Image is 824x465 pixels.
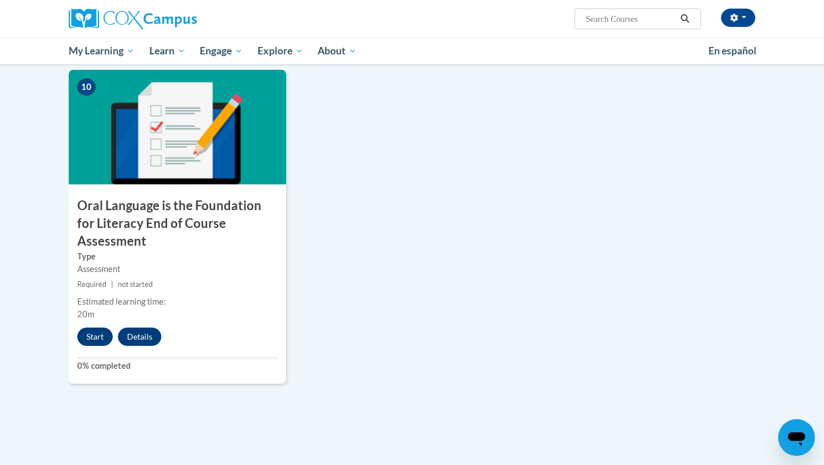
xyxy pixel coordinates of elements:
span: 20m [77,309,94,319]
span: Learn [149,44,185,58]
span: About [318,44,356,58]
button: Account Settings [721,9,755,27]
button: Search [676,12,694,26]
div: Estimated learning time: [77,295,278,308]
a: About [311,38,365,64]
button: Details [118,328,161,346]
a: Cox Campus [69,9,286,29]
h3: Oral Language is the Foundation for Literacy End of Course Assessment [69,197,286,250]
a: Engage [192,38,250,64]
a: Learn [142,38,193,64]
span: En español [708,45,756,57]
iframe: Button to launch messaging window [778,419,815,456]
a: Explore [250,38,311,64]
label: Type [77,250,278,263]
div: Main menu [51,38,772,64]
input: Search Courses [585,12,676,26]
img: Course Image [69,70,286,184]
a: En español [701,39,764,63]
img: Cox Campus [69,9,197,29]
button: Start [77,328,113,346]
span: not started [118,280,153,289]
span: 10 [77,78,96,96]
span: Explore [257,44,303,58]
label: 0% completed [77,360,278,372]
div: Assessment [77,263,278,275]
span: Required [77,280,106,289]
a: My Learning [61,38,142,64]
span: Engage [200,44,243,58]
span: My Learning [69,44,134,58]
span: | [111,280,113,289]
